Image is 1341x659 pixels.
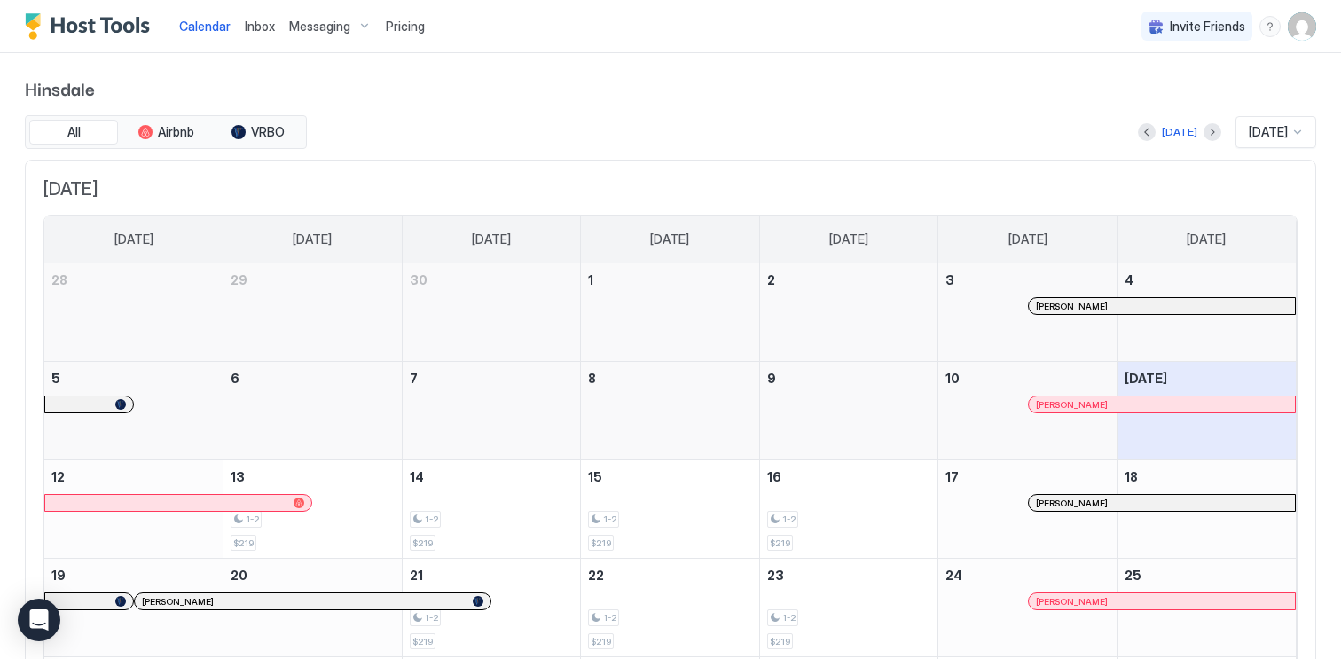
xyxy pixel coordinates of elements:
[44,362,223,460] td: October 5, 2025
[233,537,254,549] span: $219
[759,460,938,559] td: October 16, 2025
[759,362,938,460] td: October 9, 2025
[289,19,350,35] span: Messaging
[767,568,784,583] span: 23
[760,263,938,296] a: October 2, 2025
[179,19,231,34] span: Calendar
[1117,559,1296,657] td: October 25, 2025
[650,231,689,247] span: [DATE]
[581,362,759,395] a: October 8, 2025
[223,263,402,296] a: September 29, 2025
[223,460,402,493] a: October 13, 2025
[1187,231,1226,247] span: [DATE]
[1125,469,1138,484] span: 18
[1036,596,1288,608] div: [PERSON_NAME]
[812,216,886,263] a: Thursday
[142,596,483,608] div: [PERSON_NAME]
[1008,231,1047,247] span: [DATE]
[938,559,1117,657] td: October 24, 2025
[1036,498,1288,509] div: [PERSON_NAME]
[588,272,593,287] span: 1
[122,120,210,145] button: Airbnb
[403,362,581,395] a: October 7, 2025
[214,120,302,145] button: VRBO
[1036,399,1108,411] span: [PERSON_NAME]
[938,362,1117,460] td: October 10, 2025
[29,120,118,145] button: All
[223,263,403,362] td: September 29, 2025
[44,263,223,362] td: September 28, 2025
[938,559,1117,592] a: October 24, 2025
[51,371,60,386] span: 5
[603,514,616,525] span: 1-2
[945,568,962,583] span: 24
[1036,498,1108,509] span: [PERSON_NAME]
[1159,122,1200,143] button: [DATE]
[114,231,153,247] span: [DATE]
[767,371,776,386] span: 9
[142,596,214,608] span: [PERSON_NAME]
[246,514,259,525] span: 1-2
[1249,124,1288,140] span: [DATE]
[1117,559,1296,592] a: October 25, 2025
[760,460,938,493] a: October 16, 2025
[97,216,171,263] a: Sunday
[231,469,245,484] span: 13
[454,216,529,263] a: Tuesday
[251,124,285,140] span: VRBO
[581,559,759,592] a: October 22, 2025
[425,612,438,624] span: 1-2
[245,17,275,35] a: Inbox
[25,115,307,149] div: tab-group
[767,272,775,287] span: 2
[51,469,65,484] span: 12
[588,371,596,386] span: 8
[945,371,960,386] span: 10
[44,460,223,559] td: October 12, 2025
[1117,263,1296,296] a: October 4, 2025
[403,460,581,493] a: October 14, 2025
[1138,123,1156,141] button: Previous month
[275,216,349,263] a: Monday
[412,636,433,647] span: $219
[223,559,402,592] a: October 20, 2025
[938,362,1117,395] a: October 10, 2025
[51,568,66,583] span: 19
[410,568,423,583] span: 21
[770,636,790,647] span: $219
[1259,16,1281,37] div: menu
[1117,460,1296,559] td: October 18, 2025
[782,612,796,624] span: 1-2
[44,460,223,493] a: October 12, 2025
[1125,371,1167,386] span: [DATE]
[1288,12,1316,41] div: User profile
[1036,301,1108,312] span: [PERSON_NAME]
[223,362,402,395] a: October 6, 2025
[1169,216,1243,263] a: Saturday
[223,362,403,460] td: October 6, 2025
[44,559,223,592] a: October 19, 2025
[760,362,938,395] a: October 9, 2025
[1117,362,1296,460] td: October 11, 2025
[782,514,796,525] span: 1-2
[1036,399,1288,411] div: [PERSON_NAME]
[43,178,1298,200] span: [DATE]
[1125,568,1141,583] span: 25
[403,559,581,592] a: October 21, 2025
[44,263,223,296] a: September 28, 2025
[588,469,602,484] span: 15
[767,469,781,484] span: 16
[945,272,954,287] span: 3
[581,559,760,657] td: October 22, 2025
[759,559,938,657] td: October 23, 2025
[410,469,424,484] span: 14
[591,636,611,647] span: $219
[1036,301,1288,312] div: [PERSON_NAME]
[632,216,707,263] a: Wednesday
[603,612,616,624] span: 1-2
[1204,123,1221,141] button: Next month
[67,124,81,140] span: All
[223,460,403,559] td: October 13, 2025
[412,537,433,549] span: $219
[472,231,511,247] span: [DATE]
